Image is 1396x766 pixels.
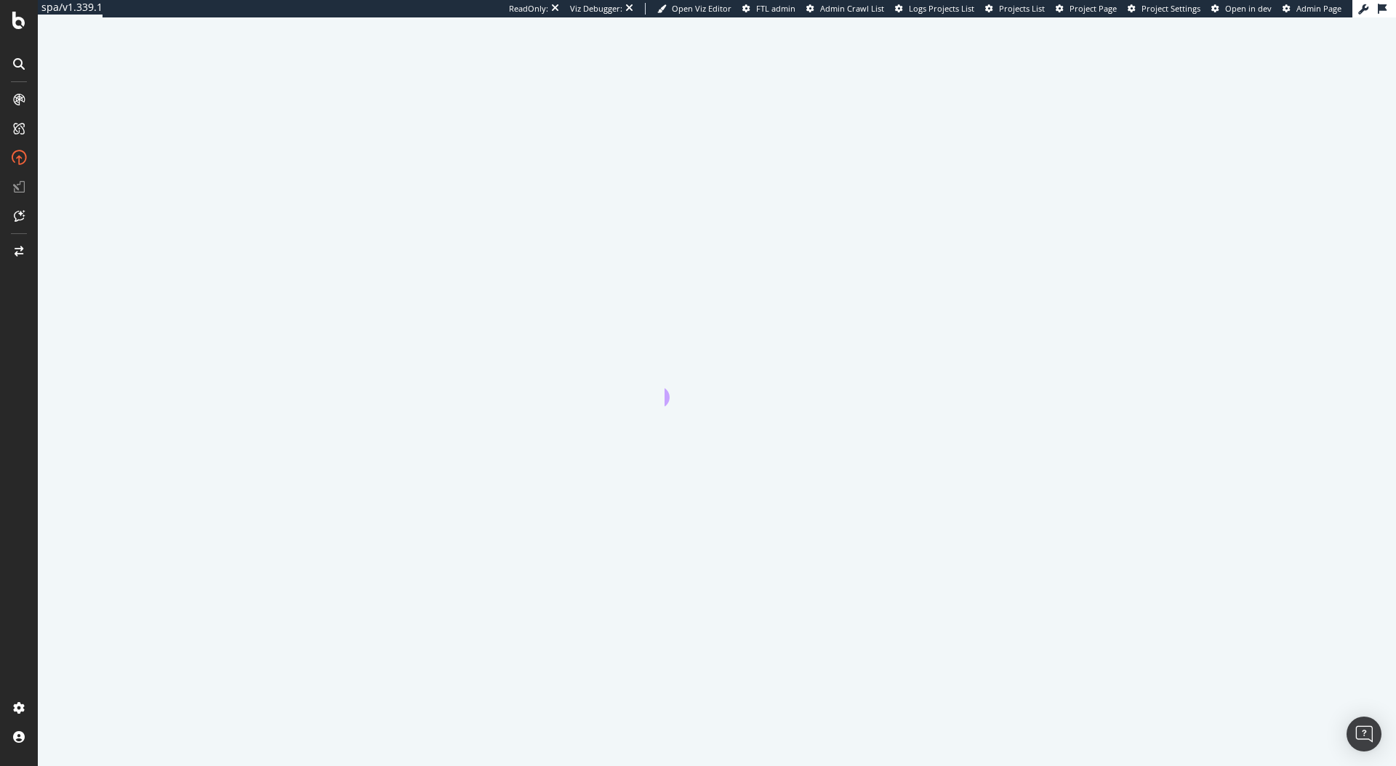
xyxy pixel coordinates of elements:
[1347,717,1381,751] div: Open Intercom Messenger
[895,3,974,15] a: Logs Projects List
[742,3,795,15] a: FTL admin
[1225,3,1272,14] span: Open in dev
[1296,3,1341,14] span: Admin Page
[509,3,548,15] div: ReadOnly:
[570,3,622,15] div: Viz Debugger:
[1142,3,1200,14] span: Project Settings
[657,3,731,15] a: Open Viz Editor
[1283,3,1341,15] a: Admin Page
[1056,3,1117,15] a: Project Page
[1211,3,1272,15] a: Open in dev
[756,3,795,14] span: FTL admin
[909,3,974,14] span: Logs Projects List
[985,3,1045,15] a: Projects List
[1128,3,1200,15] a: Project Settings
[999,3,1045,14] span: Projects List
[672,3,731,14] span: Open Viz Editor
[665,354,769,406] div: animation
[806,3,884,15] a: Admin Crawl List
[1070,3,1117,14] span: Project Page
[820,3,884,14] span: Admin Crawl List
